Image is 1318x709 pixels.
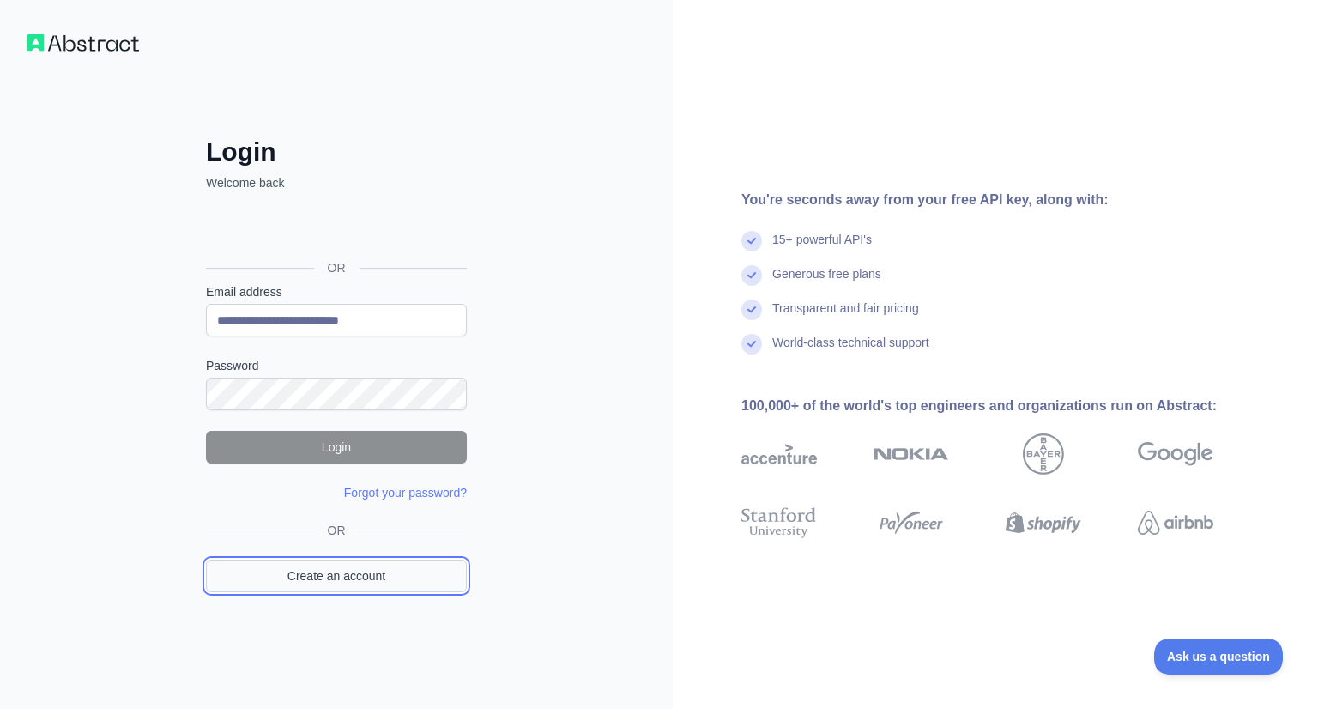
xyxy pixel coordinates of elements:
[1138,504,1213,542] img: airbnb
[197,210,472,248] iframe: Sign in with Google Button
[206,283,467,300] label: Email address
[206,560,467,592] a: Create an account
[741,300,762,320] img: check mark
[1023,433,1064,475] img: bayer
[206,357,467,374] label: Password
[741,433,817,475] img: accenture
[206,431,467,464] button: Login
[741,265,762,286] img: check mark
[206,136,467,167] h2: Login
[741,504,817,542] img: stanford university
[874,504,949,542] img: payoneer
[874,433,949,475] img: nokia
[344,486,467,500] a: Forgot your password?
[321,522,353,539] span: OR
[772,265,881,300] div: Generous free plans
[741,231,762,251] img: check mark
[772,231,872,265] div: 15+ powerful API's
[314,259,360,276] span: OR
[741,190,1268,210] div: You're seconds away from your free API key, along with:
[206,174,467,191] p: Welcome back
[1006,504,1081,542] img: shopify
[1138,433,1213,475] img: google
[772,334,929,368] div: World-class technical support
[741,396,1268,416] div: 100,000+ of the world's top engineers and organizations run on Abstract:
[27,34,139,52] img: Workflow
[741,334,762,354] img: check mark
[1154,639,1284,675] iframe: Toggle Customer Support
[772,300,919,334] div: Transparent and fair pricing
